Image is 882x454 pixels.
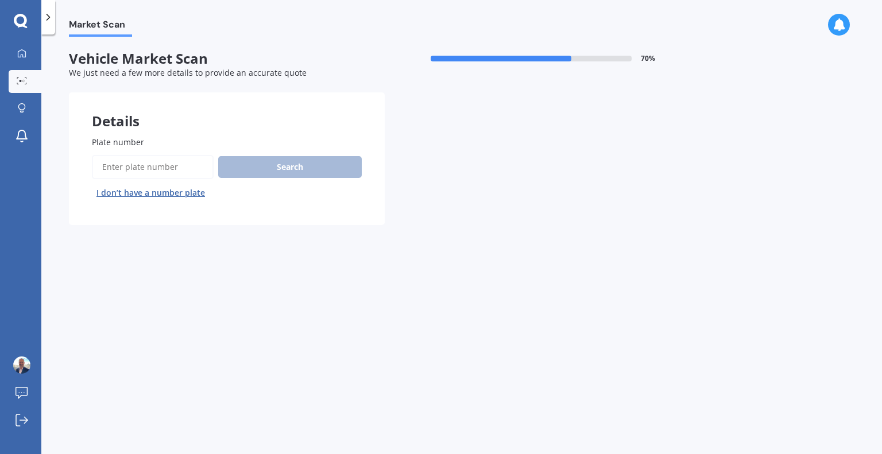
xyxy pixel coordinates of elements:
[641,55,655,63] span: 70 %
[69,92,385,127] div: Details
[69,67,307,78] span: We just need a few more details to provide an accurate quote
[69,51,385,67] span: Vehicle Market Scan
[13,356,30,374] img: ACg8ocKfhwWt4afADDqDHCHPZIseb6BAAMlHaDYDk-hc0soO-MVGJAH1=s96-c
[92,155,214,179] input: Enter plate number
[69,19,132,34] span: Market Scan
[92,137,144,148] span: Plate number
[92,184,210,202] button: I don’t have a number plate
